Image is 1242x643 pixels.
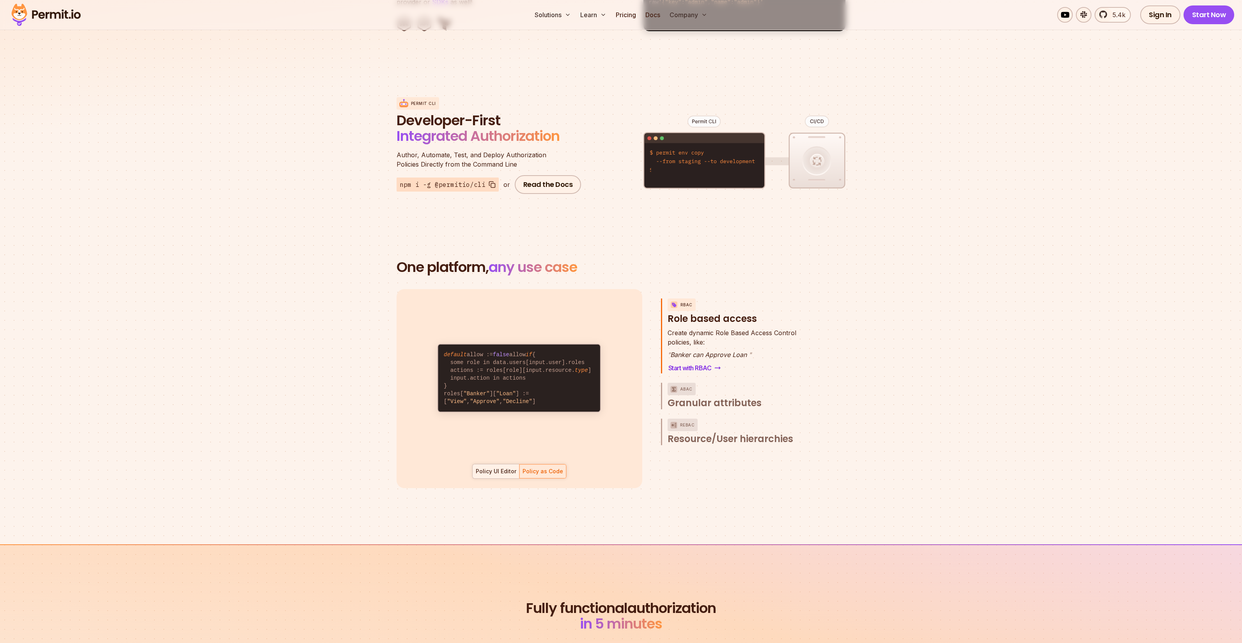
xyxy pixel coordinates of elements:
span: Resource/User hierarchies [668,433,793,445]
div: Policy UI Editor [476,467,516,475]
span: Create dynamic Role Based Access Control [668,328,796,337]
a: Pricing [613,7,639,23]
button: Company [666,7,710,23]
span: "Loan" [496,391,516,397]
p: ReBAC [680,419,695,431]
span: Integrated Authorization [397,126,560,146]
span: 5.4k [1108,10,1125,20]
p: Permit CLI [411,101,436,107]
span: default [444,352,467,358]
a: Sign In [1140,5,1180,24]
button: ReBACResource/User hierarchies [668,419,813,445]
code: allow := allow { some role in data.users[input.user].roles actions := roles[role][input.resource.... [438,345,600,412]
span: Fully functional [526,600,627,616]
button: ABACGranular attributes [668,383,813,409]
img: Permit logo [8,2,84,28]
span: " [749,351,751,359]
a: Docs [642,7,663,23]
p: ABAC [680,383,693,395]
button: Solutions [532,7,574,23]
button: Learn [577,7,609,23]
span: Developer-First [397,113,584,128]
p: Banker can Approve Loan [668,350,796,359]
span: " [668,351,670,359]
span: type [575,367,588,373]
a: Start Now [1184,5,1235,24]
span: any use case [489,257,577,277]
a: Start with RBAC [668,362,722,373]
span: "Approve" [470,398,500,405]
a: Read the Docs [515,175,581,194]
h2: One platform, [397,259,846,275]
span: "View" [447,398,466,405]
span: in 5 minutes [580,614,662,634]
p: policies, like: [668,328,796,347]
span: if [526,352,532,358]
button: Policy UI Editor [472,464,519,479]
div: RBACRole based access [668,328,813,373]
span: Author, Automate, Test, and Deploy Authorization [397,150,584,160]
h2: authorization [524,600,718,632]
a: 5.4k [1095,7,1131,23]
span: "Decline" [503,398,532,405]
div: or [503,180,510,189]
p: Policies Directly from the Command Line [397,150,584,169]
span: "Banker" [463,391,489,397]
span: Granular attributes [668,397,762,409]
span: false [493,352,509,358]
button: npm i -g @permitio/cli [397,178,499,192]
span: npm i -g @permitio/cli [400,180,485,189]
